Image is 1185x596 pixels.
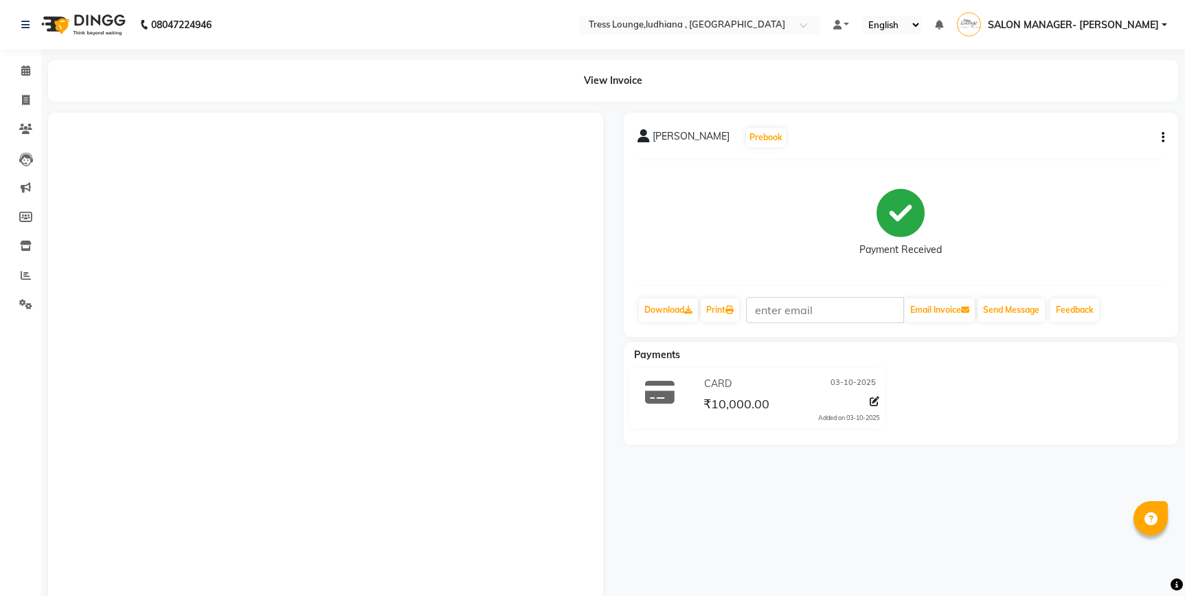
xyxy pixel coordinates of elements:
[957,12,981,36] img: SALON MANAGER- VASU
[634,349,680,361] span: Payments
[704,377,732,391] span: CARD
[905,298,975,322] button: Email Invoice
[35,5,129,44] img: logo
[1050,298,1099,322] a: Feedback
[859,243,942,257] div: Payment Received
[818,413,879,423] div: Added on 03-10-2025
[48,60,1178,102] div: View Invoice
[831,377,876,391] span: 03-10-2025
[746,128,786,147] button: Prebook
[151,5,212,44] b: 08047224946
[653,129,730,148] span: [PERSON_NAME]
[746,297,904,323] input: enter email
[1127,541,1171,582] iframe: chat widget
[988,18,1159,32] span: SALON MANAGER- [PERSON_NAME]
[701,298,739,322] a: Print
[978,298,1045,322] button: Send Message
[703,396,769,415] span: ₹10,000.00
[639,298,698,322] a: Download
